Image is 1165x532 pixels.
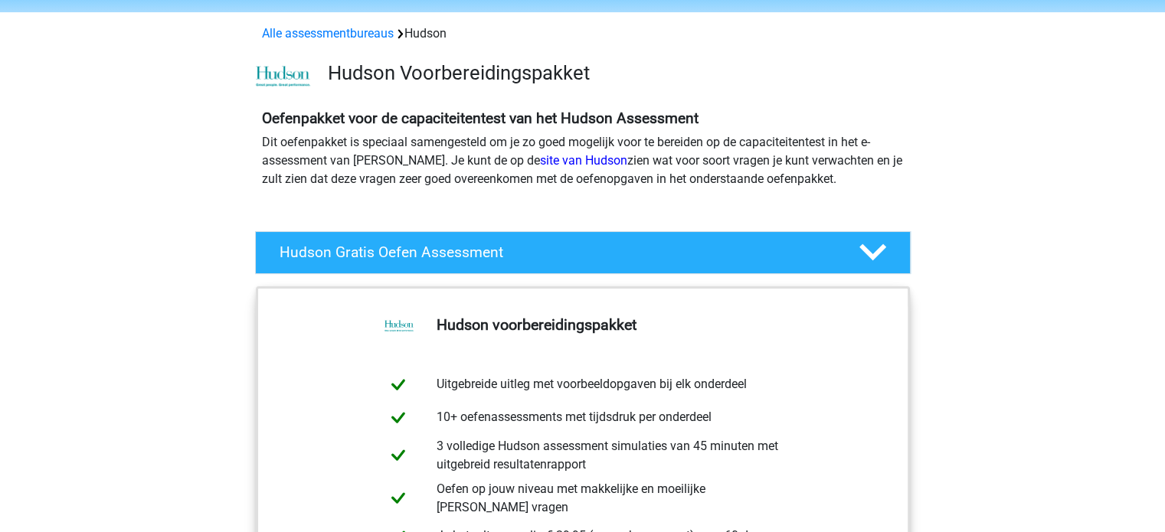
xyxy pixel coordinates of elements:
[256,24,910,43] div: Hudson
[540,153,627,168] a: site van Hudson
[262,109,699,127] b: Oefenpakket voor de capaciteitentest van het Hudson Assessment
[249,231,917,274] a: Hudson Gratis Oefen Assessment
[280,243,834,261] h4: Hudson Gratis Oefen Assessment
[262,26,394,41] a: Alle assessmentbureaus
[256,66,310,87] img: cefd0e47479f4eb8e8c001c0d358d5812e054fa8.png
[262,133,904,188] p: Dit oefenpakket is speciaal samengesteld om je zo goed mogelijk voor te bereiden op de capaciteit...
[328,61,898,85] h3: Hudson Voorbereidingspakket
